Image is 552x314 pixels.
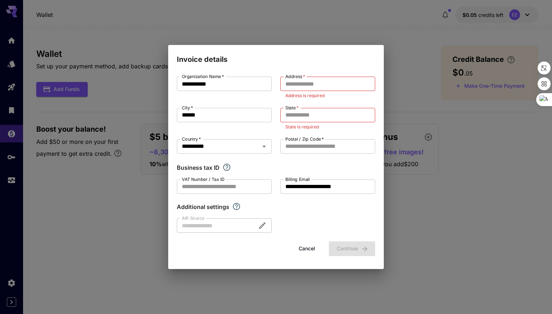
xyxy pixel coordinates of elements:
[285,123,370,131] p: State is required
[285,105,299,111] label: State
[168,45,384,65] h2: Invoice details
[285,73,305,79] label: Address
[285,136,324,142] label: Postal / Zip Code
[177,163,220,172] p: Business tax ID
[285,92,370,99] p: Address is required
[291,241,323,256] button: Cancel
[222,163,231,172] svg: If you are a business tax registrant, please enter your business tax ID here.
[232,202,241,211] svg: Explore additional customization settings
[182,105,193,111] label: City
[182,215,204,221] label: AIR Source
[285,176,310,182] label: Billing Email
[182,73,224,79] label: Organization Name
[177,202,229,211] p: Additional settings
[259,141,269,151] button: Open
[182,176,225,182] label: VAT Number / Tax ID
[182,136,201,142] label: Country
